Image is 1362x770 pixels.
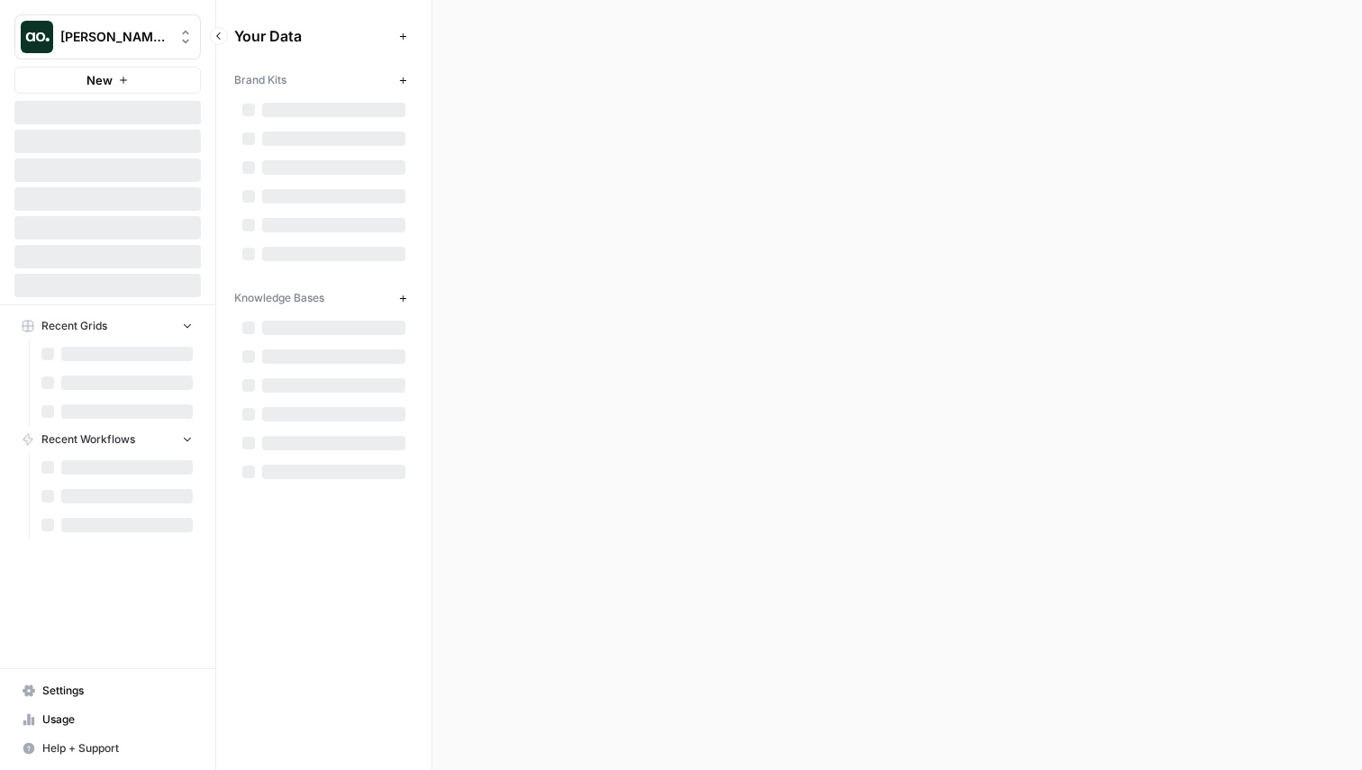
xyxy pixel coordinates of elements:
span: New [86,71,113,89]
a: Settings [14,676,201,705]
img: Justina testing Logo [21,21,53,53]
a: Usage [14,705,201,734]
span: Help + Support [42,740,193,756]
button: Recent Grids [14,313,201,340]
span: Your Data [234,25,392,47]
span: Usage [42,711,193,728]
span: [PERSON_NAME] testing [60,28,169,46]
span: Brand Kits [234,72,286,88]
button: New [14,67,201,94]
button: Help + Support [14,734,201,763]
span: Knowledge Bases [234,290,324,306]
button: Recent Workflows [14,426,201,453]
span: Recent Workflows [41,431,135,448]
span: Recent Grids [41,318,107,334]
button: Workspace: Justina testing [14,14,201,59]
span: Settings [42,683,193,699]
